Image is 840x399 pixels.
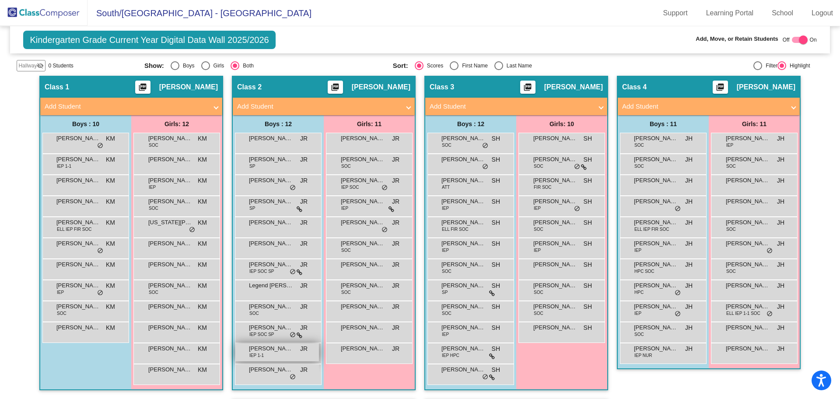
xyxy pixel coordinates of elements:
span: JR [392,239,399,248]
span: [PERSON_NAME] [249,155,293,164]
span: [PERSON_NAME] [148,323,192,332]
span: Kindergarten Grade Current Year Digital Data Wall 2025/2026 [23,31,275,49]
span: IEP [726,142,733,148]
span: KM [198,302,207,311]
span: [PERSON_NAME] [726,155,770,164]
span: KM [198,218,207,227]
span: do_not_disturb_alt [675,205,681,212]
span: [PERSON_NAME] [148,155,192,164]
span: JH [685,176,693,185]
span: JH [685,197,693,206]
span: Class 1 [45,83,69,92]
span: SOC [149,142,158,148]
span: SOC [341,247,351,254]
mat-panel-title: Add Student [430,102,592,112]
span: [PERSON_NAME] [737,83,795,92]
span: Class 3 [430,83,454,92]
span: [PERSON_NAME] [533,302,577,311]
span: SH [492,134,500,143]
span: [PERSON_NAME] [533,176,577,185]
span: [PERSON_NAME] [441,302,485,311]
button: Print Students Details [713,81,728,94]
span: do_not_disturb_alt [675,311,681,318]
span: SH [492,197,500,206]
mat-radio-group: Select an option [393,61,635,70]
span: JR [392,176,399,185]
mat-icon: visibility_off [37,62,44,69]
span: IEP SOC SP [249,331,274,338]
span: [PERSON_NAME] [726,176,770,185]
span: [PERSON_NAME] [544,83,603,92]
span: JR [392,218,399,227]
span: [PERSON_NAME] [249,302,293,311]
span: [PERSON_NAME] [533,218,577,227]
span: do_not_disturb_alt [189,226,195,233]
span: [PERSON_NAME] [148,176,192,185]
span: [PERSON_NAME] [634,218,678,227]
span: JR [300,218,308,227]
div: Girls: 12 [131,115,222,133]
span: [PERSON_NAME] [533,134,577,143]
span: IEP [442,247,449,254]
span: JH [685,323,693,332]
span: JR [300,281,308,290]
div: Girls: 11 [324,115,415,133]
span: IEP [442,331,449,338]
span: KM [198,155,207,164]
span: SOC [149,289,158,296]
span: SH [584,176,592,185]
mat-panel-title: Add Student [622,102,785,112]
span: do_not_disturb_alt [574,163,580,170]
span: JH [777,302,784,311]
span: [PERSON_NAME] [56,197,100,206]
span: JR [392,197,399,206]
span: SOC [442,310,451,317]
div: Boys : 12 [425,115,516,133]
div: Highlight [786,62,810,70]
button: Print Students Details [328,81,343,94]
span: JH [685,218,693,227]
span: [PERSON_NAME] [249,218,293,227]
span: [PERSON_NAME] [726,260,770,269]
span: SH [492,239,500,248]
span: [PERSON_NAME] [533,239,577,248]
span: SOC [249,310,259,317]
span: South/[GEOGRAPHIC_DATA] - [GEOGRAPHIC_DATA] [87,6,311,20]
span: [PERSON_NAME] [341,197,385,206]
span: [PERSON_NAME] [148,134,192,143]
mat-expansion-panel-header: Add Student [425,98,607,115]
span: IEP 1-1 [57,163,71,169]
span: [PERSON_NAME] [726,302,770,311]
span: HPC SOC [634,268,654,275]
span: [PERSON_NAME] [341,302,385,311]
span: [PERSON_NAME] [634,197,678,206]
span: [PERSON_NAME] [533,260,577,269]
span: JR [392,260,399,269]
span: [PERSON_NAME] [249,344,293,353]
span: HPC [634,289,644,296]
span: [PERSON_NAME] [726,323,770,332]
span: [PERSON_NAME] [56,218,100,227]
span: SOC [634,331,644,338]
span: IEP [57,289,64,296]
span: SH [584,323,592,332]
mat-icon: picture_as_pdf [715,83,725,95]
span: [PERSON_NAME] [441,260,485,269]
span: [PERSON_NAME] [341,323,385,332]
span: KM [106,197,115,206]
span: ELL FIR SOC [442,226,469,233]
button: Print Students Details [520,81,535,94]
span: [PERSON_NAME] [249,176,293,185]
span: [PERSON_NAME] [56,134,100,143]
span: [PERSON_NAME] [441,134,485,143]
span: SOC [341,289,351,296]
span: SOC [149,205,158,212]
span: [PERSON_NAME] [56,302,100,311]
span: SOC [341,163,351,169]
span: KM [106,260,115,269]
span: SH [492,155,500,164]
span: [PERSON_NAME] [56,260,100,269]
span: [PERSON_NAME] [441,218,485,227]
span: [PERSON_NAME] [352,83,410,92]
span: IEP [534,205,541,212]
